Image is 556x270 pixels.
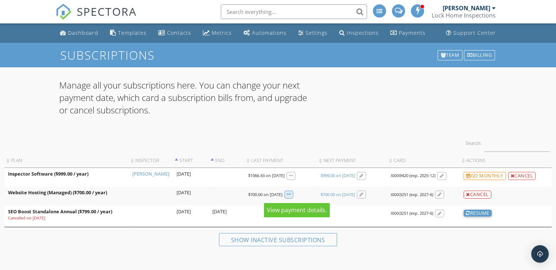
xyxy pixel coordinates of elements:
[173,206,209,227] td: [DATE]
[129,154,173,168] th: Inspector: activate to sort column ascending
[443,4,490,12] div: [PERSON_NAME]
[464,191,491,199] div: Cancel
[347,29,379,36] div: Inspections
[8,209,125,215] div: SEO Boost Standalone Annual ($799.00 / year)
[321,173,355,179] div: $999.00 on [DATE]
[118,29,147,36] div: Templates
[56,4,72,20] img: The Best Home Inspection Software - Spectora
[8,215,125,221] div: Canceled on [DATE]
[464,210,492,217] div: Resume
[321,192,355,198] div: $700.00 on [DATE]
[56,10,137,25] a: SPECTORA
[484,134,550,152] input: Search:
[391,210,433,216] div: XXXX3251 (exp. 2027-6)
[212,29,232,36] div: Metrics
[155,26,194,40] a: Contacts
[107,26,150,40] a: Templates
[399,29,425,36] div: Payments
[443,26,499,40] a: Support Center
[438,50,463,60] div: Team
[295,26,330,40] a: Settings
[391,173,435,179] div: XXXX9420 (exp. 2025-12)
[252,29,287,36] div: Automations
[432,12,496,19] div: Lock Home Inspections
[248,192,283,198] div: $700.00 on [DATE]
[60,49,496,61] h1: Subscriptions
[68,29,98,36] div: Dashboard
[57,26,101,40] a: Dashboard
[209,154,245,168] th: End: activate to sort column descending
[221,4,367,19] input: Search everything...
[219,233,337,246] div: Show inactive subscriptions
[241,26,290,40] a: Automations (Advanced)
[8,171,125,177] div: Inspector Software ($999.00 / year)
[391,192,433,198] div: XXXX3251 (exp. 2027-6)
[466,134,550,152] label: Search:
[173,154,209,168] th: Start: activate to sort column ascending
[8,190,125,196] div: Website Hosting (Managed) ($700.00 / year)
[245,154,317,168] th: Last Payment: activate to sort column ascending
[317,154,387,168] th: Next Payment: activate to sort column ascending
[132,171,169,177] a: [PERSON_NAME]
[59,79,311,116] p: Manage all your subscriptions here. You can change your next payment date, which card a subscript...
[77,4,137,19] span: SPECTORA
[173,187,209,205] td: [DATE]
[336,26,382,40] a: Inspections
[387,154,460,168] th: Card: activate to sort column ascending
[453,29,496,36] div: Support Center
[464,50,495,60] div: Billing
[173,168,209,187] td: [DATE]
[167,29,191,36] div: Contacts
[463,49,496,61] a: Billing
[200,26,235,40] a: Metrics
[531,245,549,263] div: Open Intercom Messenger
[209,206,245,227] td: [DATE]
[4,154,129,168] th: Plan: activate to sort column ascending
[508,172,536,180] div: Cancel
[437,49,464,61] a: Team
[464,172,506,180] div: Go monthly
[387,26,428,40] a: Payments
[248,173,285,179] div: $1066.43 on [DATE]
[460,154,552,168] th: Actions: activate to sort column ascending
[306,29,328,36] div: Settings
